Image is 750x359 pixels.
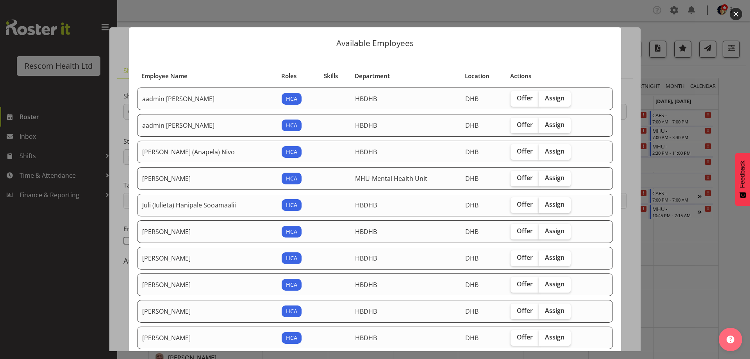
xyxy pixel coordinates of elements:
span: HBDHB [355,227,377,236]
span: Assign [545,147,564,155]
td: [PERSON_NAME] [137,220,277,243]
span: DHB [465,148,479,156]
span: Department [355,71,390,80]
span: Location [465,71,489,80]
span: Offer [517,307,533,314]
span: HBDHB [355,307,377,316]
td: aadmin [PERSON_NAME] [137,88,277,110]
span: DHB [465,280,479,289]
button: Feedback - Show survey [735,153,750,206]
span: Offer [517,121,533,129]
span: HBDHB [355,148,377,156]
span: Assign [545,121,564,129]
span: HCA [286,227,297,236]
span: Offer [517,174,533,182]
span: Assign [545,227,564,235]
span: MHU-Mental Health Unit [355,174,427,183]
span: HCA [286,334,297,342]
td: [PERSON_NAME] [137,247,277,270]
span: Employee Name [141,71,187,80]
span: DHB [465,95,479,103]
td: [PERSON_NAME] [137,300,277,323]
p: Available Employees [137,39,613,47]
span: DHB [465,227,479,236]
span: Assign [545,307,564,314]
span: HCA [286,254,297,263]
span: HBDHB [355,95,377,103]
span: Assign [545,200,564,208]
span: DHB [465,201,479,209]
span: HCA [286,121,297,130]
span: Feedback [739,161,746,188]
span: HCA [286,280,297,289]
td: [PERSON_NAME] [137,167,277,190]
img: help-xxl-2.png [727,336,734,343]
span: Assign [545,174,564,182]
span: Offer [517,333,533,341]
span: HBDHB [355,254,377,263]
td: [PERSON_NAME] [137,273,277,296]
span: DHB [465,307,479,316]
td: [PERSON_NAME] (Anapela) Nivo [137,141,277,163]
td: [PERSON_NAME] [137,327,277,349]
span: Offer [517,254,533,261]
span: Offer [517,227,533,235]
span: Assign [545,333,564,341]
span: DHB [465,174,479,183]
span: HBDHB [355,334,377,342]
td: aadmin [PERSON_NAME] [137,114,277,137]
span: HCA [286,307,297,316]
span: Offer [517,200,533,208]
span: HBDHB [355,121,377,130]
span: Assign [545,280,564,288]
span: DHB [465,254,479,263]
span: HBDHB [355,280,377,289]
span: Offer [517,147,533,155]
td: Juli (Iulieta) Hanipale Sooamaalii [137,194,277,216]
span: Offer [517,94,533,102]
span: Skills [324,71,338,80]
span: DHB [465,121,479,130]
span: Roles [281,71,296,80]
span: HCA [286,201,297,209]
span: Actions [510,71,531,80]
span: HCA [286,148,297,156]
span: HCA [286,174,297,183]
span: Assign [545,94,564,102]
span: HBDHB [355,201,377,209]
span: Offer [517,280,533,288]
span: DHB [465,334,479,342]
span: HCA [286,95,297,103]
span: Assign [545,254,564,261]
